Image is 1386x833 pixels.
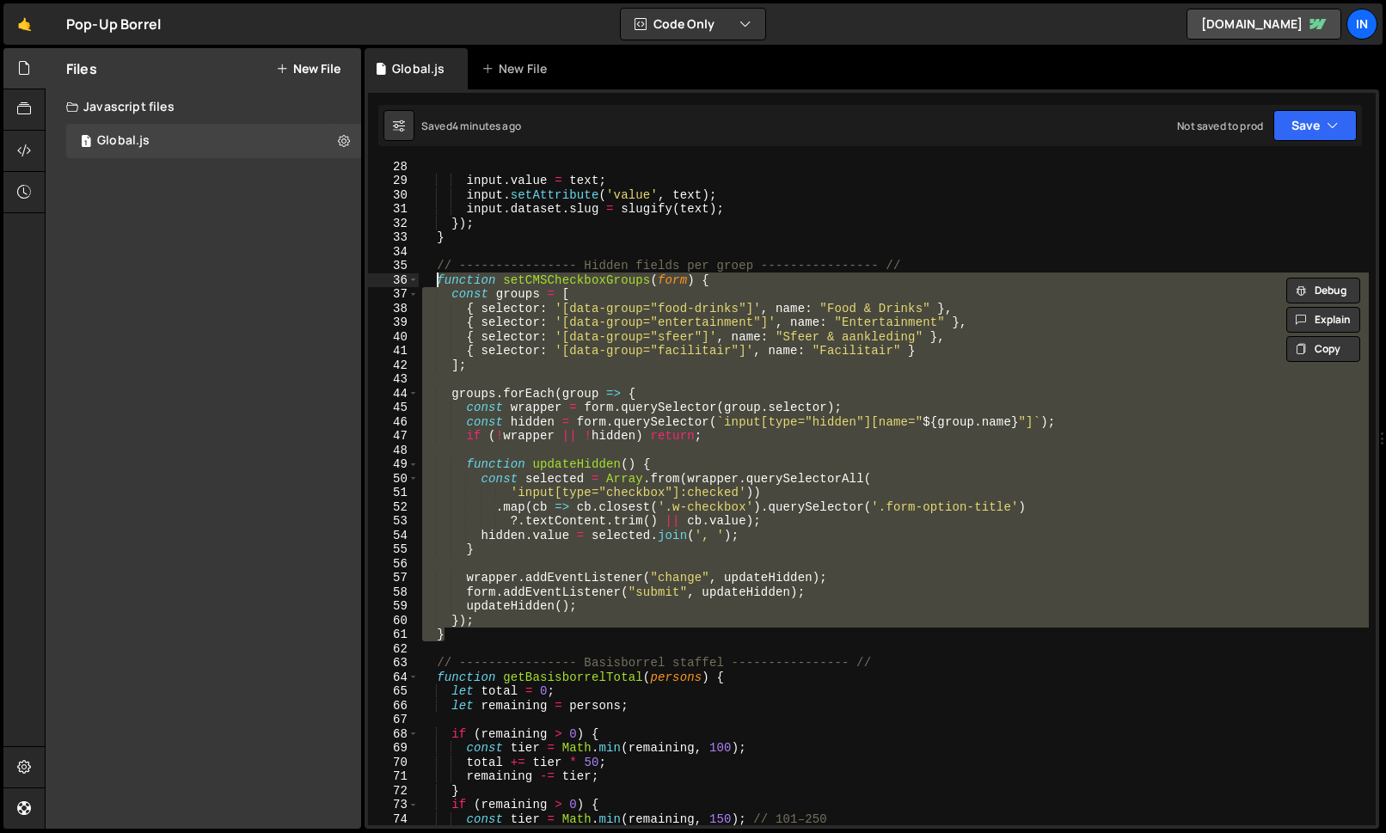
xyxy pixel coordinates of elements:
div: 44 [368,387,419,401]
div: 34 [368,245,419,260]
div: 55 [368,542,419,557]
div: 48 [368,444,419,458]
div: 67 [368,713,419,727]
div: 70 [368,756,419,770]
button: Code Only [621,9,765,40]
div: 40 [368,330,419,345]
div: 65 [368,684,419,699]
div: 60 [368,614,419,628]
div: 28 [368,160,419,175]
div: 38 [368,302,419,316]
div: 53 [368,514,419,529]
div: New File [481,60,554,77]
div: 51 [368,486,419,500]
div: 43 [368,372,419,387]
div: 72 [368,784,419,799]
button: Copy [1286,336,1360,362]
div: Saved [421,119,521,133]
div: 49 [368,457,419,472]
div: 29 [368,174,419,188]
div: 17137/47331.js [66,124,361,158]
div: 59 [368,599,419,614]
div: 64 [368,671,419,685]
div: 73 [368,798,419,812]
button: Save [1273,110,1357,141]
a: [DOMAIN_NAME] [1187,9,1341,40]
button: Debug [1286,278,1360,303]
div: 69 [368,741,419,756]
div: 74 [368,812,419,827]
div: 31 [368,202,419,217]
span: 1 [81,136,91,150]
div: 58 [368,585,419,600]
div: Pop-Up Borrel [66,14,161,34]
a: 🤙 [3,3,46,45]
div: 56 [368,557,419,572]
div: 52 [368,500,419,515]
div: Global.js [97,133,150,149]
div: 39 [368,315,419,330]
div: 41 [368,344,419,358]
div: 54 [368,529,419,543]
div: 36 [368,273,419,288]
div: 45 [368,401,419,415]
div: 47 [368,429,419,444]
div: 46 [368,415,419,430]
div: 68 [368,727,419,742]
div: 71 [368,769,419,784]
a: In [1346,9,1377,40]
div: 30 [368,188,419,203]
button: New File [276,62,340,76]
button: Explain [1286,307,1360,333]
h2: Files [66,59,97,78]
div: 62 [368,642,419,657]
div: Global.js [392,60,445,77]
div: 57 [368,571,419,585]
div: 35 [368,259,419,273]
div: 42 [368,358,419,373]
div: Javascript files [46,89,361,124]
div: 32 [368,217,419,231]
div: 4 minutes ago [452,119,521,133]
div: 37 [368,287,419,302]
div: 50 [368,472,419,487]
div: Not saved to prod [1177,119,1263,133]
div: 33 [368,230,419,245]
div: 63 [368,656,419,671]
div: 66 [368,699,419,714]
div: 61 [368,628,419,642]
